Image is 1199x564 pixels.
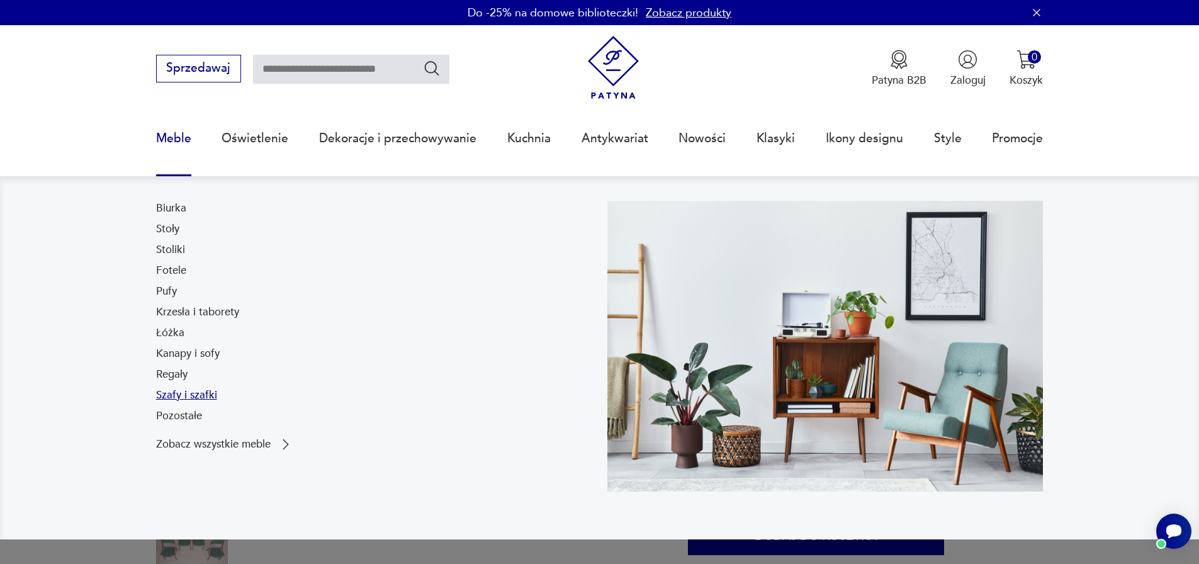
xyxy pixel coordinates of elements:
[992,110,1043,167] a: Promocje
[607,201,1044,492] img: 969d9116629659dbb0bd4e745da535dc.jpg
[1016,50,1036,69] img: Ikona koszyka
[507,110,551,167] a: Kuchnia
[156,325,184,341] a: Łóżka
[678,110,726,167] a: Nowości
[319,110,476,167] a: Dekoracje i przechowywanie
[950,50,986,87] button: Zaloguj
[156,263,186,278] a: Fotele
[958,50,977,69] img: Ikonka użytkownika
[872,73,926,87] p: Patyna B2B
[156,284,177,299] a: Pufy
[423,59,441,77] button: Szukaj
[757,110,795,167] a: Klasyki
[1010,73,1043,87] p: Koszyk
[156,222,179,237] a: Stoły
[934,110,962,167] a: Style
[646,5,731,21] a: Zobacz produkty
[1156,514,1191,549] iframe: Smartsupp widget button
[156,242,185,257] a: Stoliki
[156,367,188,382] a: Regały
[156,409,202,424] a: Pozostałe
[950,73,986,87] p: Zaloguj
[582,36,645,99] img: Patyna - sklep z meblami i dekoracjami vintage
[1028,50,1041,64] div: 0
[156,64,241,74] a: Sprzedawaj
[156,437,293,452] a: Zobacz wszystkie meble
[156,201,186,216] a: Biurka
[872,50,926,87] button: Patyna B2B
[156,439,271,449] p: Zobacz wszystkie meble
[156,55,241,82] button: Sprzedawaj
[872,50,926,87] a: Ikona medaluPatyna B2B
[582,110,648,167] a: Antykwariat
[222,110,288,167] a: Oświetlenie
[1010,50,1043,87] button: 0Koszyk
[826,110,903,167] a: Ikony designu
[889,50,909,69] img: Ikona medalu
[156,305,239,320] a: Krzesła i taborety
[156,110,191,167] a: Meble
[156,388,217,403] a: Szafy i szafki
[468,5,638,21] p: Do -25% na domowe biblioteczki!
[156,346,220,361] a: Kanapy i sofy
